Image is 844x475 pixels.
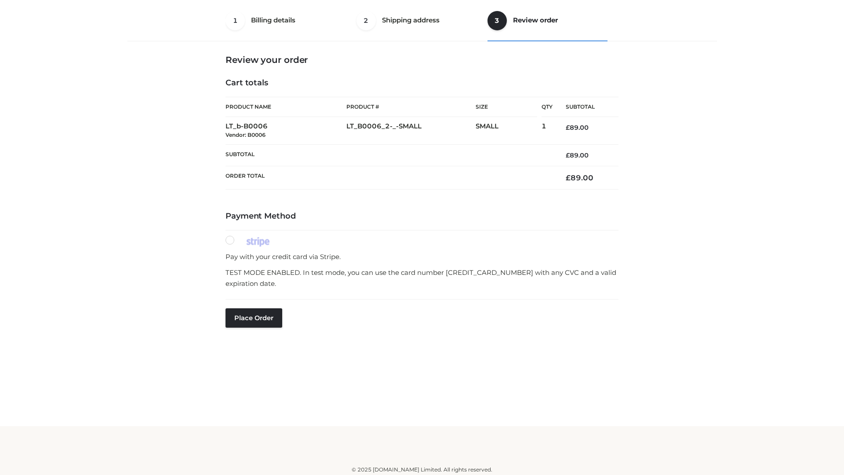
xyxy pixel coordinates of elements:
[566,151,589,159] bdi: 89.00
[542,117,553,145] td: 1
[226,144,553,166] th: Subtotal
[226,267,618,289] p: TEST MODE ENABLED. In test mode, you can use the card number [CREDIT_CARD_NUMBER] with any CVC an...
[476,117,542,145] td: SMALL
[226,251,618,263] p: Pay with your credit card via Stripe.
[226,55,618,65] h3: Review your order
[226,78,618,88] h4: Cart totals
[566,124,570,132] span: £
[226,212,618,221] h4: Payment Method
[226,132,266,138] small: Vendor: B0006
[553,97,618,117] th: Subtotal
[566,173,593,182] bdi: 89.00
[566,173,571,182] span: £
[226,166,553,190] th: Order Total
[346,97,476,117] th: Product #
[476,97,537,117] th: Size
[566,151,570,159] span: £
[226,117,346,145] td: LT_b-B0006
[566,124,589,132] bdi: 89.00
[346,117,476,145] td: LT_B0006_2-_-SMALL
[131,465,713,474] div: © 2025 [DOMAIN_NAME] Limited. All rights reserved.
[542,97,553,117] th: Qty
[226,308,282,328] button: Place order
[226,97,346,117] th: Product Name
